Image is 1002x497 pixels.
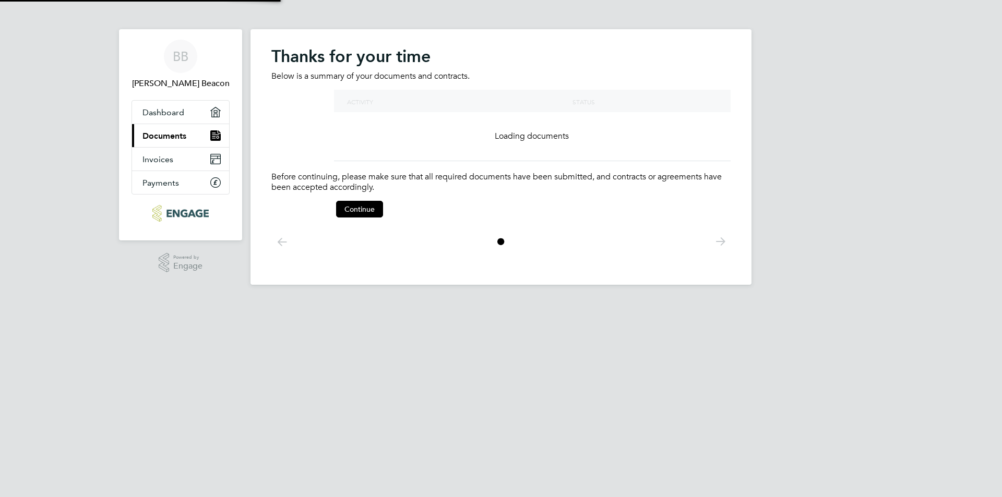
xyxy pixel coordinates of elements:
[173,50,188,63] span: BB
[132,101,229,124] a: Dashboard
[142,154,173,164] span: Invoices
[132,77,230,90] span: Bradley Beacon
[336,201,383,217] button: Continue
[132,124,229,147] a: Documents
[271,172,731,193] p: Before continuing, please make sure that all required documents have been submitted, and contract...
[142,178,179,188] span: Payments
[132,171,229,194] a: Payments
[132,40,230,90] a: BB[PERSON_NAME] Beacon
[119,29,242,240] nav: Main navigation
[173,262,202,271] span: Engage
[132,205,230,222] a: Go to home page
[173,253,202,262] span: Powered by
[142,107,184,117] span: Dashboard
[132,148,229,171] a: Invoices
[159,253,203,273] a: Powered byEngage
[271,71,731,82] p: Below is a summary of your documents and contracts.
[271,46,731,67] h2: Thanks for your time
[142,131,186,141] span: Documents
[152,205,208,222] img: ncclondon-logo-retina.png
